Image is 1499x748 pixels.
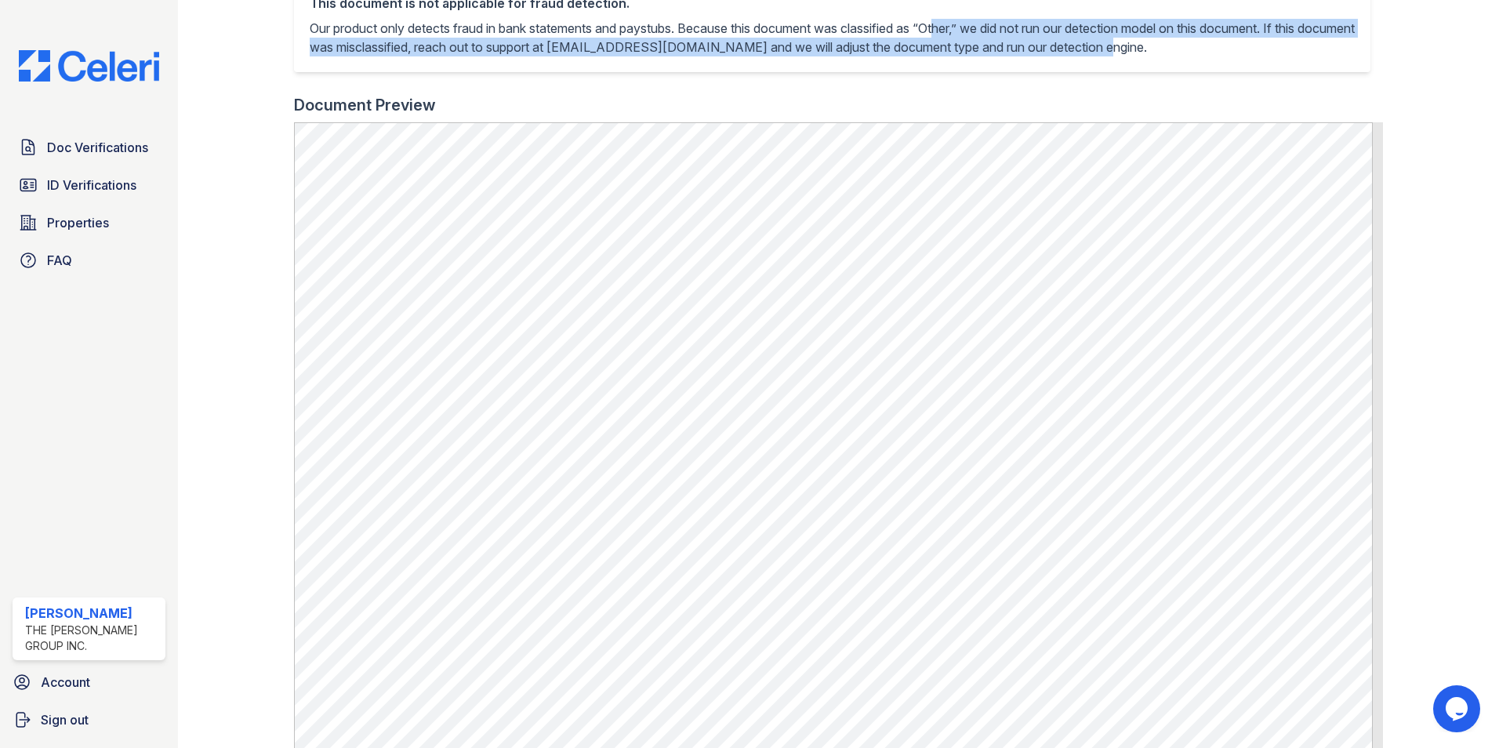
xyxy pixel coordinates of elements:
a: Doc Verifications [13,132,165,163]
span: Sign out [41,710,89,729]
a: Properties [13,207,165,238]
span: Doc Verifications [47,138,148,157]
a: Account [6,666,172,698]
p: Our product only detects fraud in bank statements and paystubs. Because this document was classif... [310,19,1355,56]
a: FAQ [13,245,165,276]
a: ID Verifications [13,169,165,201]
span: ID Verifications [47,176,136,194]
span: Account [41,673,90,692]
span: FAQ [47,251,72,270]
div: [PERSON_NAME] [25,604,159,623]
div: Document Preview [294,94,436,116]
div: The [PERSON_NAME] Group Inc. [25,623,159,654]
span: Properties [47,213,109,232]
iframe: chat widget [1433,685,1483,732]
a: Sign out [6,704,172,735]
img: CE_Logo_Blue-a8612792a0a2168367f1c8372b55b34899dd931a85d93a1a3d3e32e68fde9ad4.png [6,50,172,82]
